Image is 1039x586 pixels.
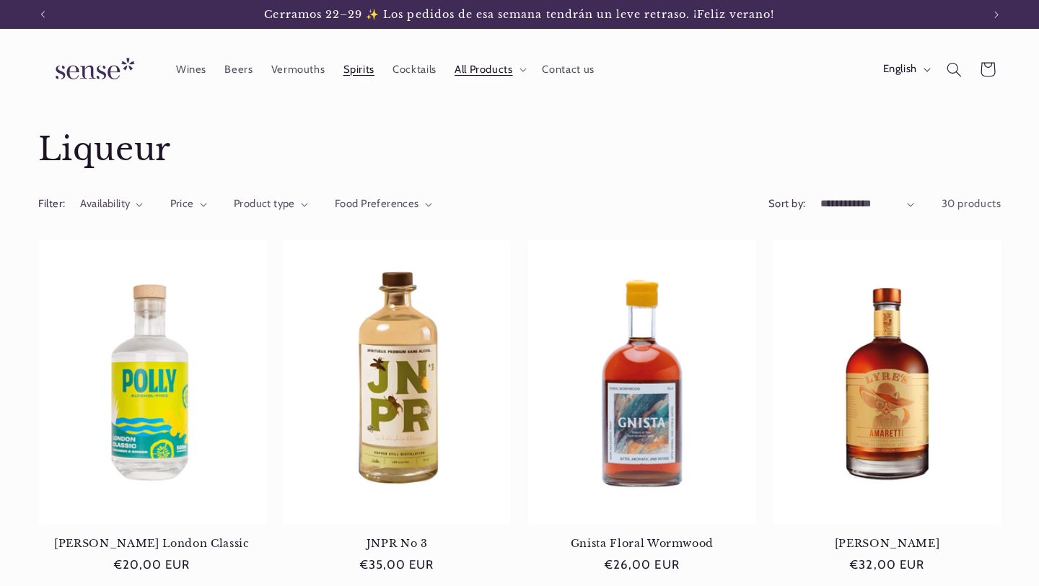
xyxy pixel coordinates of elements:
span: Availability [80,197,130,210]
summary: Price [170,196,207,212]
a: Spirits [334,53,384,85]
a: Cocktails [384,53,446,85]
h1: Liqueur [38,129,1001,170]
span: Price [170,197,194,210]
button: English [874,55,937,84]
a: Wines [167,53,215,85]
span: English [883,61,917,77]
span: Spirits [343,63,374,76]
summary: Search [937,53,970,86]
img: Sense [38,49,146,90]
a: [PERSON_NAME] [773,537,1001,550]
summary: All Products [445,53,533,85]
a: [PERSON_NAME] London Classic [38,537,266,550]
h2: Filter: [38,196,66,212]
span: Vermouths [271,63,325,76]
a: JNPR No 3 [283,537,511,550]
a: Gnista Floral Wormwood [528,537,756,550]
span: Product type [234,197,295,210]
summary: Food Preferences (0 selected) [335,196,432,212]
span: Cerramos 22–29 ✨ Los pedidos de esa semana tendrán un leve retraso. ¡Feliz verano! [264,8,774,21]
span: Beers [224,63,253,76]
span: 30 products [942,197,1001,210]
a: Vermouths [262,53,334,85]
label: Sort by: [768,197,805,210]
span: Contact us [542,63,594,76]
span: Wines [176,63,206,76]
a: Beers [216,53,262,85]
span: Cocktails [393,63,437,76]
summary: Availability (0 selected) [80,196,143,212]
span: All Products [455,63,513,76]
a: Contact us [533,53,604,85]
a: Sense [32,43,152,96]
summary: Product type (0 selected) [234,196,308,212]
span: Food Preferences [335,197,419,210]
